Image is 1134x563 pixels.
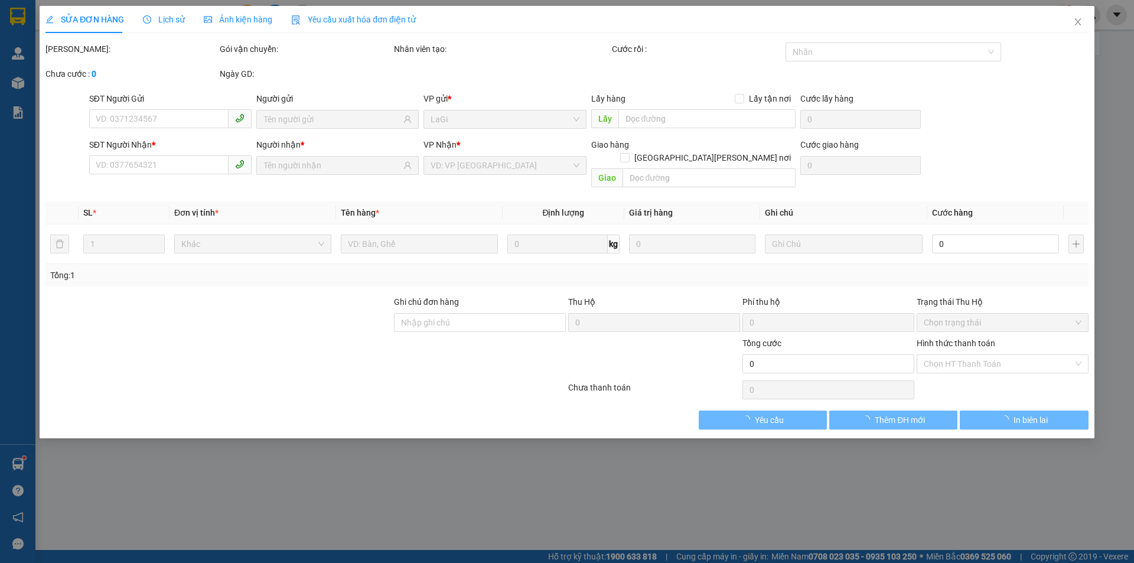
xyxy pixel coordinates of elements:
[591,94,625,103] span: Lấy hàng
[404,115,412,123] span: user
[220,43,392,56] div: Gói vận chuyển:
[623,168,796,187] input: Dọc đường
[263,159,401,172] input: Tên người nhận
[543,208,585,217] span: Định lượng
[424,92,586,105] div: VP gửi
[89,92,252,105] div: SĐT Người Gửi
[404,161,412,170] span: user
[629,235,756,253] input: 0
[341,235,498,253] input: VD: Bàn, Ghế
[862,415,875,424] span: loading
[800,140,859,149] label: Cước giao hàng
[924,314,1081,331] span: Chọn trạng thái
[394,43,610,56] div: Nhân viên tạo:
[742,295,914,313] div: Phí thu hộ
[89,138,252,151] div: SĐT Người Nhận
[45,15,124,24] span: SỬA ĐƠN HÀNG
[960,411,1089,429] button: In biên lai
[875,414,925,427] span: Thêm ĐH mới
[341,208,379,217] span: Tên hàng
[431,110,579,128] span: LaGi
[291,15,416,24] span: Yêu cầu xuất hóa đơn điện tử
[204,15,272,24] span: Ảnh kiện hàng
[235,160,245,169] span: phone
[45,15,54,24] span: edit
[235,113,245,123] span: phone
[765,235,923,253] input: Ghi Chú
[424,140,457,149] span: VP Nhận
[1073,17,1083,27] span: close
[256,138,419,151] div: Người nhận
[742,339,781,348] span: Tổng cước
[630,151,796,164] span: [GEOGRAPHIC_DATA][PERSON_NAME] nơi
[761,201,927,224] th: Ghi chú
[50,235,69,253] button: delete
[829,411,957,429] button: Thêm ĐH mới
[1001,415,1014,424] span: loading
[291,15,301,25] img: icon
[932,208,973,217] span: Cước hàng
[181,235,324,253] span: Khác
[263,113,401,126] input: Tên người gửi
[220,67,392,80] div: Ngày GD:
[699,411,827,429] button: Yêu cầu
[629,208,673,217] span: Giá trị hàng
[567,381,741,402] div: Chưa thanh toán
[591,168,623,187] span: Giao
[917,339,995,348] label: Hình thức thanh toán
[800,156,921,175] input: Cước giao hàng
[568,297,595,307] span: Thu Hộ
[742,415,755,424] span: loading
[92,69,96,79] b: 0
[608,235,620,253] span: kg
[394,313,566,332] input: Ghi chú đơn hàng
[204,15,212,24] span: picture
[1061,6,1094,39] button: Close
[394,297,459,307] label: Ghi chú đơn hàng
[1068,235,1084,253] button: plus
[591,109,618,128] span: Lấy
[45,67,217,80] div: Chưa cước :
[1014,414,1048,427] span: In biên lai
[618,109,796,128] input: Dọc đường
[612,43,784,56] div: Cước rồi :
[45,43,217,56] div: [PERSON_NAME]:
[143,15,185,24] span: Lịch sử
[591,140,629,149] span: Giao hàng
[83,208,93,217] span: SL
[50,269,438,282] div: Tổng: 1
[256,92,419,105] div: Người gửi
[917,295,1089,308] div: Trạng thái Thu Hộ
[800,94,853,103] label: Cước lấy hàng
[800,110,921,129] input: Cước lấy hàng
[755,414,784,427] span: Yêu cầu
[143,15,151,24] span: clock-circle
[174,208,219,217] span: Đơn vị tính
[744,92,796,105] span: Lấy tận nơi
